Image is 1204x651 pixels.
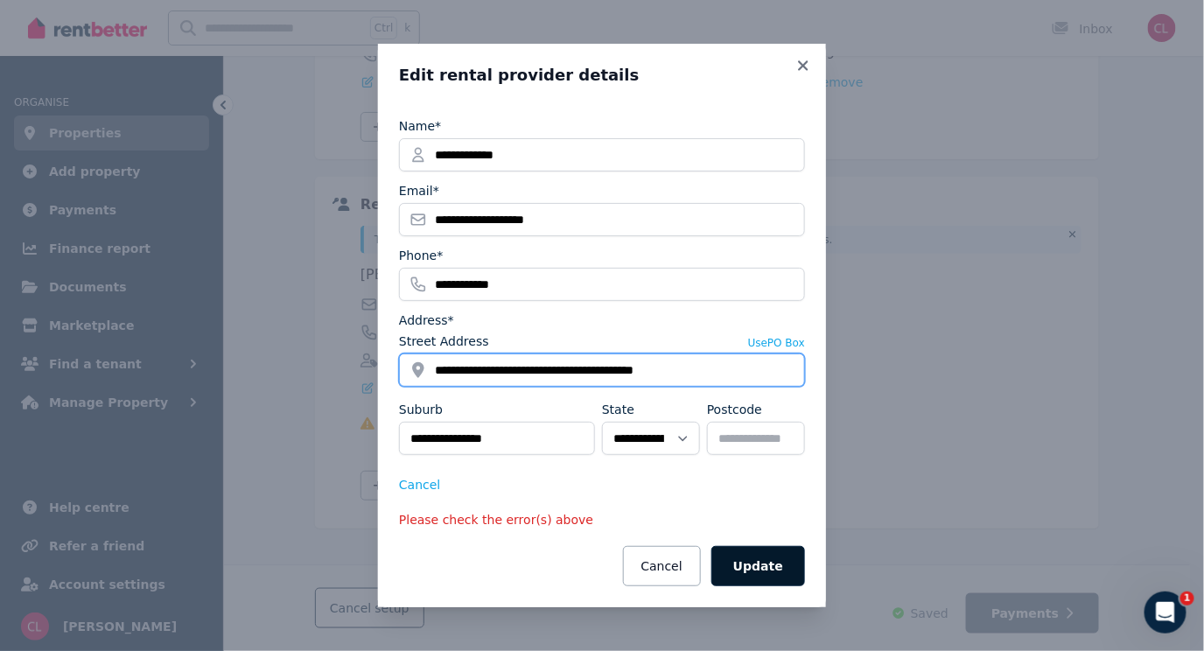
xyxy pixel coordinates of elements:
button: Cancel [623,546,701,586]
iframe: Intercom live chat [1144,591,1186,633]
p: Please check the error(s) above [399,511,805,528]
label: Street Address [399,332,489,350]
button: Update [711,546,805,586]
label: Postcode [707,401,762,418]
span: 1 [1180,591,1194,605]
label: Address* [399,311,454,329]
label: State [602,401,634,418]
label: Suburb [399,401,443,418]
button: UsePO Box [748,336,805,350]
button: Cancel [399,476,440,493]
label: Phone* [399,247,443,264]
label: Email* [399,182,439,199]
label: Name* [399,117,441,135]
h3: Edit rental provider details [399,65,805,86]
